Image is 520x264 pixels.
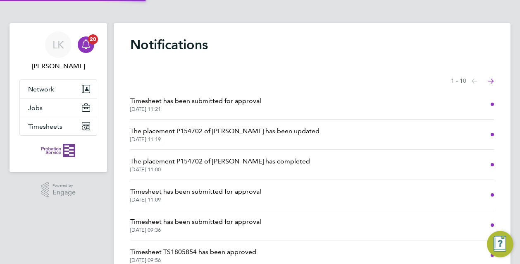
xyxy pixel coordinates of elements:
span: [DATE] 11:19 [130,136,320,143]
button: Engage Resource Center [487,231,513,257]
span: [DATE] 09:36 [130,227,261,233]
span: Timesheets [28,122,62,130]
span: [DATE] 09:56 [130,257,256,264]
a: LK[PERSON_NAME] [19,31,97,71]
a: Timesheet has been submitted for approval[DATE] 09:36 [130,217,261,233]
span: Powered by [52,182,76,189]
span: [DATE] 11:00 [130,166,310,173]
span: The placement P154702 of [PERSON_NAME] has been updated [130,126,320,136]
a: Go to home page [19,144,97,157]
span: Timesheet has been submitted for approval [130,217,261,227]
a: The placement P154702 of [PERSON_NAME] has completed[DATE] 11:00 [130,156,310,173]
span: Timesheet has been submitted for approval [130,96,261,106]
a: Timesheet has been submitted for approval[DATE] 11:21 [130,96,261,113]
a: 20 [78,31,94,58]
span: LK [52,39,64,50]
button: Network [20,80,97,98]
button: Jobs [20,98,97,117]
h1: Notifications [130,36,494,53]
span: Timesheet TS1805854 has been approved [130,247,256,257]
a: Timesheet TS1805854 has been approved[DATE] 09:56 [130,247,256,264]
button: Timesheets [20,117,97,135]
img: probationservice-logo-retina.png [41,144,75,157]
a: Timesheet has been submitted for approval[DATE] 11:09 [130,187,261,203]
span: The placement P154702 of [PERSON_NAME] has completed [130,156,310,166]
span: 20 [88,34,98,44]
nav: Select page of notifications list [451,73,494,89]
span: Jobs [28,104,43,112]
span: [DATE] 11:21 [130,106,261,113]
span: [DATE] 11:09 [130,197,261,203]
span: Network [28,85,54,93]
a: Powered byEngage [41,182,76,198]
span: Lisa Kay [19,61,97,71]
span: Engage [52,189,76,196]
nav: Main navigation [10,23,107,172]
span: 1 - 10 [451,77,466,85]
a: The placement P154702 of [PERSON_NAME] has been updated[DATE] 11:19 [130,126,320,143]
span: Timesheet has been submitted for approval [130,187,261,197]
